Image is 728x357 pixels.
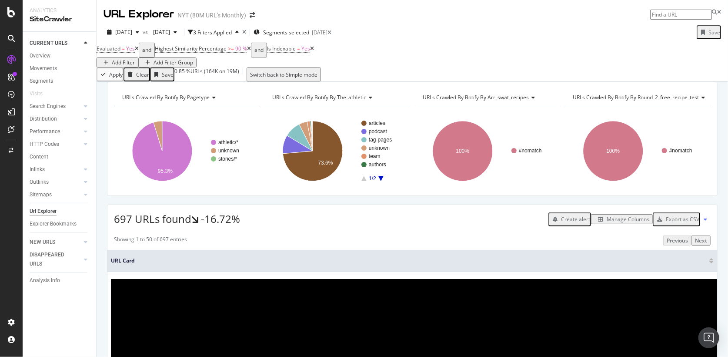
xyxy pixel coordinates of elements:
[126,45,135,52] span: Yes
[30,238,81,247] a: NEW URLS
[301,45,310,52] span: Yes
[158,168,173,174] text: 95.3%
[30,152,48,162] div: Content
[606,148,620,155] text: 100%
[251,43,267,57] button: and
[174,67,239,81] div: 0.85 % URLs ( 164K on 19M )
[369,145,390,152] text: unknown
[30,14,89,24] div: SiteCrawler
[414,113,561,189] div: A chart.
[254,25,327,39] button: Segments selected[DATE]
[155,45,227,52] span: Highest Similarity Percentage
[669,148,692,154] text: #nomatch
[691,236,711,246] button: Next
[193,29,232,36] div: 3 Filters Applied
[653,212,700,226] button: Export as CSV
[30,140,81,149] a: HTTP Codes
[267,45,296,52] span: Is Indexable
[188,25,242,39] button: 3 Filters Applied
[201,212,240,226] div: -16.72%
[150,25,180,39] button: [DATE]
[30,89,43,98] div: Visits
[650,10,712,20] input: Find a URL
[250,71,317,78] div: Switch back to Simple mode
[114,212,191,226] span: 697 URLs found
[697,25,721,39] button: Save
[264,113,411,189] svg: A chart.
[312,29,327,36] div: [DATE]
[235,45,247,52] span: 90 %
[369,154,381,160] text: team
[271,91,403,104] h4: URLs Crawled By Botify By the_athletic
[218,148,239,154] text: unknown
[150,67,174,81] button: Save
[565,113,711,189] div: A chart.
[30,207,57,216] div: Url Explorer
[154,59,193,66] div: Add Filter Group
[297,45,300,52] span: =
[369,162,386,168] text: authors
[369,176,376,182] text: 1/2
[242,30,246,35] div: times
[30,64,57,73] div: Movements
[218,156,237,162] text: stories/*
[124,67,150,81] button: Clear
[250,12,255,18] div: arrow-right-arrow-left
[30,276,60,285] div: Analysis Info
[30,64,90,73] a: Movements
[318,160,333,166] text: 73.6%
[667,237,688,244] div: Previous
[138,57,197,67] button: Add Filter Group
[30,127,60,136] div: Performance
[30,178,81,187] a: Outlinks
[30,7,89,14] div: Analytics
[369,121,385,127] text: articles
[104,25,143,39] button: [DATE]
[30,178,49,187] div: Outlinks
[273,94,367,101] span: URLs Crawled By Botify By the_athletic
[30,127,81,136] a: Performance
[708,29,720,36] div: Save
[30,250,73,269] div: DISAPPEARED URLS
[30,165,45,174] div: Inlinks
[112,59,135,66] div: Add Filter
[228,45,234,52] span: >=
[666,216,699,223] div: Export as CSV
[561,216,590,223] div: Create alert
[30,165,81,174] a: Inlinks
[97,57,138,67] button: Add Filter
[695,237,707,244] div: Next
[122,94,210,101] span: URLs Crawled By Botify By pagetype
[136,71,149,78] div: Clear
[30,219,77,229] div: Explorer Bookmarks
[571,91,712,104] h4: URLs Crawled By Botify By round_2_free_recipe_test
[30,115,81,124] a: Distribution
[120,91,252,104] h4: URLs Crawled By Botify By pagetype
[369,129,387,135] text: podcast
[30,51,90,61] a: Overview
[698,327,719,348] div: Open Intercom Messenger
[369,137,392,143] text: tag-pages
[177,11,246,20] div: NYT (80M URL's Monthly)
[114,236,187,246] div: Showing 1 to 50 of 697 entries
[109,71,123,78] div: Apply
[247,67,321,81] button: Switch back to Simple mode
[30,102,81,111] a: Search Engines
[30,190,81,199] a: Sitemaps
[30,276,90,285] a: Analysis Info
[104,7,174,22] div: URL Explorer
[423,94,529,101] span: URLs Crawled By Botify By arr_swat_recipes
[162,71,174,78] div: Save
[114,113,260,189] div: A chart.
[663,236,691,246] button: Previous
[139,43,155,57] button: and
[122,45,125,52] span: =
[30,39,67,48] div: CURRENT URLS
[30,51,50,61] div: Overview
[97,45,120,52] span: Evaluated
[150,28,170,36] span: 2025 Aug. 4th
[30,152,90,162] a: Content
[254,44,264,56] div: and
[573,94,699,101] span: URLs Crawled By Botify By round_2_free_recipe_test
